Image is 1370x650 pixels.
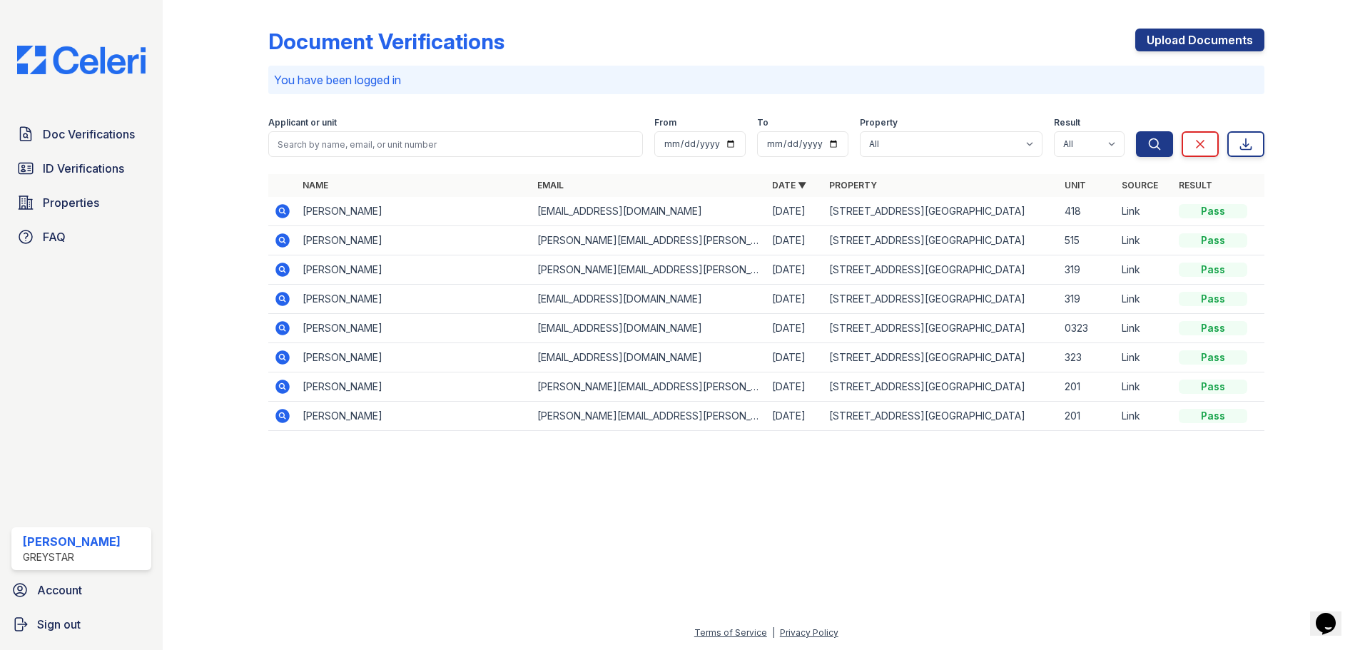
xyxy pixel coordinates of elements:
[6,46,157,74] img: CE_Logo_Blue-a8612792a0a2168367f1c8372b55b34899dd931a85d93a1a3d3e32e68fde9ad4.png
[780,627,838,638] a: Privacy Policy
[1179,263,1247,277] div: Pass
[37,582,82,599] span: Account
[1179,350,1247,365] div: Pass
[6,576,157,604] a: Account
[1116,372,1173,402] td: Link
[766,255,823,285] td: [DATE]
[1179,380,1247,394] div: Pass
[537,180,564,191] a: Email
[532,226,766,255] td: [PERSON_NAME][EMAIL_ADDRESS][PERSON_NAME][PERSON_NAME][DOMAIN_NAME]
[1179,204,1247,218] div: Pass
[766,343,823,372] td: [DATE]
[43,160,124,177] span: ID Verifications
[823,197,1058,226] td: [STREET_ADDRESS][GEOGRAPHIC_DATA]
[1179,409,1247,423] div: Pass
[11,120,151,148] a: Doc Verifications
[297,314,532,343] td: [PERSON_NAME]
[1059,285,1116,314] td: 319
[532,402,766,431] td: [PERSON_NAME][EMAIL_ADDRESS][PERSON_NAME][DOMAIN_NAME]
[23,533,121,550] div: [PERSON_NAME]
[1116,197,1173,226] td: Link
[1179,292,1247,306] div: Pass
[297,285,532,314] td: [PERSON_NAME]
[297,343,532,372] td: [PERSON_NAME]
[1116,314,1173,343] td: Link
[694,627,767,638] a: Terms of Service
[43,228,66,245] span: FAQ
[766,285,823,314] td: [DATE]
[297,197,532,226] td: [PERSON_NAME]
[297,402,532,431] td: [PERSON_NAME]
[823,402,1058,431] td: [STREET_ADDRESS][GEOGRAPHIC_DATA]
[297,226,532,255] td: [PERSON_NAME]
[1054,117,1080,128] label: Result
[532,372,766,402] td: [PERSON_NAME][EMAIL_ADDRESS][PERSON_NAME][DOMAIN_NAME]
[6,610,157,639] a: Sign out
[766,226,823,255] td: [DATE]
[1059,197,1116,226] td: 418
[766,314,823,343] td: [DATE]
[860,117,898,128] label: Property
[532,285,766,314] td: [EMAIL_ADDRESS][DOMAIN_NAME]
[654,117,676,128] label: From
[1116,255,1173,285] td: Link
[1059,255,1116,285] td: 319
[274,71,1259,88] p: You have been logged in
[772,627,775,638] div: |
[766,402,823,431] td: [DATE]
[823,255,1058,285] td: [STREET_ADDRESS][GEOGRAPHIC_DATA]
[766,372,823,402] td: [DATE]
[532,314,766,343] td: [EMAIL_ADDRESS][DOMAIN_NAME]
[1059,372,1116,402] td: 201
[1059,314,1116,343] td: 0323
[1116,343,1173,372] td: Link
[532,255,766,285] td: [PERSON_NAME][EMAIL_ADDRESS][PERSON_NAME][PERSON_NAME][DOMAIN_NAME]
[1116,402,1173,431] td: Link
[268,117,337,128] label: Applicant or unit
[532,197,766,226] td: [EMAIL_ADDRESS][DOMAIN_NAME]
[766,197,823,226] td: [DATE]
[1179,321,1247,335] div: Pass
[11,223,151,251] a: FAQ
[268,131,643,157] input: Search by name, email, or unit number
[1179,180,1212,191] a: Result
[1135,29,1264,51] a: Upload Documents
[11,154,151,183] a: ID Verifications
[1116,285,1173,314] td: Link
[1116,226,1173,255] td: Link
[1310,593,1356,636] iframe: chat widget
[23,550,121,564] div: Greystar
[823,372,1058,402] td: [STREET_ADDRESS][GEOGRAPHIC_DATA]
[11,188,151,217] a: Properties
[297,372,532,402] td: [PERSON_NAME]
[1059,343,1116,372] td: 323
[297,255,532,285] td: [PERSON_NAME]
[1122,180,1158,191] a: Source
[43,126,135,143] span: Doc Verifications
[1059,226,1116,255] td: 515
[37,616,81,633] span: Sign out
[303,180,328,191] a: Name
[829,180,877,191] a: Property
[532,343,766,372] td: [EMAIL_ADDRESS][DOMAIN_NAME]
[823,226,1058,255] td: [STREET_ADDRESS][GEOGRAPHIC_DATA]
[268,29,504,54] div: Document Verifications
[43,194,99,211] span: Properties
[823,285,1058,314] td: [STREET_ADDRESS][GEOGRAPHIC_DATA]
[757,117,768,128] label: To
[823,343,1058,372] td: [STREET_ADDRESS][GEOGRAPHIC_DATA]
[1179,233,1247,248] div: Pass
[1065,180,1086,191] a: Unit
[772,180,806,191] a: Date ▼
[1059,402,1116,431] td: 201
[823,314,1058,343] td: [STREET_ADDRESS][GEOGRAPHIC_DATA]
